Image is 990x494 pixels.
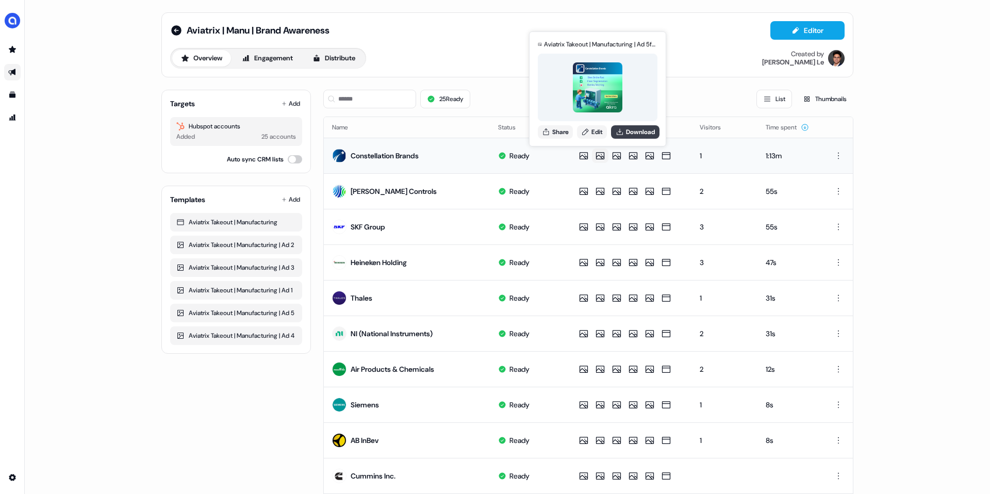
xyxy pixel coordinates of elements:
[700,435,750,446] div: 1
[227,154,284,164] label: Auto sync CRM lists
[351,364,434,374] div: Air Products & Chemicals
[279,96,302,111] button: Add
[766,435,813,446] div: 8s
[261,131,296,142] div: 25 accounts
[176,331,296,341] div: Aviatrix Takeout | Manufacturing | Ad 4
[420,90,470,108] button: 25Ready
[170,98,195,109] div: Targets
[509,328,530,339] div: Ready
[700,118,733,137] button: Visitors
[700,400,750,410] div: 1
[509,257,530,268] div: Ready
[498,118,528,137] button: Status
[170,194,205,205] div: Templates
[700,328,750,339] div: 2
[509,400,530,410] div: Ready
[279,192,302,207] button: Add
[509,222,530,232] div: Ready
[796,90,853,108] button: Thumbnails
[756,90,792,108] button: List
[351,400,379,410] div: Siemens
[544,39,657,50] div: Aviatrix Takeout | Manufacturing | Ad 5 for Constellation Brands
[176,262,296,273] div: Aviatrix Takeout | Manufacturing | Ad 3
[762,58,824,67] div: [PERSON_NAME] Le
[791,50,824,58] div: Created by
[332,118,360,137] button: Name
[351,293,372,303] div: Thales
[700,257,750,268] div: 3
[4,64,21,80] a: Go to outbound experience
[766,118,809,137] button: Time spent
[766,257,813,268] div: 47s
[176,240,296,250] div: Aviatrix Takeout | Manufacturing | Ad 2
[233,50,302,67] button: Engagement
[4,109,21,126] a: Go to attribution
[509,471,530,481] div: Ready
[577,125,607,139] a: Edit
[351,151,419,161] div: Constellation Brands
[4,469,21,486] a: Go to integrations
[611,125,659,139] button: Download
[351,222,385,232] div: SKF Group
[766,400,813,410] div: 8s
[700,151,750,161] div: 1
[766,186,813,196] div: 55s
[573,62,623,112] img: asset preview
[351,435,378,446] div: AB InBev
[4,87,21,103] a: Go to templates
[700,222,750,232] div: 3
[176,308,296,318] div: Aviatrix Takeout | Manufacturing | Ad 5
[176,131,195,142] div: Added
[828,50,845,67] img: Hugh
[766,222,813,232] div: 55s
[172,50,231,67] button: Overview
[176,121,296,131] div: Hubspot accounts
[766,364,813,374] div: 12s
[770,21,845,40] button: Editor
[509,364,530,374] div: Ready
[770,26,845,37] a: Editor
[538,125,573,139] button: Share
[700,186,750,196] div: 2
[351,471,395,481] div: Cummins Inc.
[700,293,750,303] div: 1
[304,50,364,67] button: Distribute
[351,328,433,339] div: NI (National Instruments)
[351,257,407,268] div: Heineken Holding
[176,217,296,227] div: Aviatrix Takeout | Manufacturing
[176,285,296,295] div: Aviatrix Takeout | Manufacturing | Ad 1
[509,186,530,196] div: Ready
[509,293,530,303] div: Ready
[509,151,530,161] div: Ready
[766,293,813,303] div: 31s
[187,24,329,37] span: Aviatrix | Manu | Brand Awareness
[351,186,437,196] div: [PERSON_NAME] Controls
[766,328,813,339] div: 31s
[766,151,813,161] div: 1:13m
[509,435,530,446] div: Ready
[700,364,750,374] div: 2
[4,41,21,58] a: Go to prospects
